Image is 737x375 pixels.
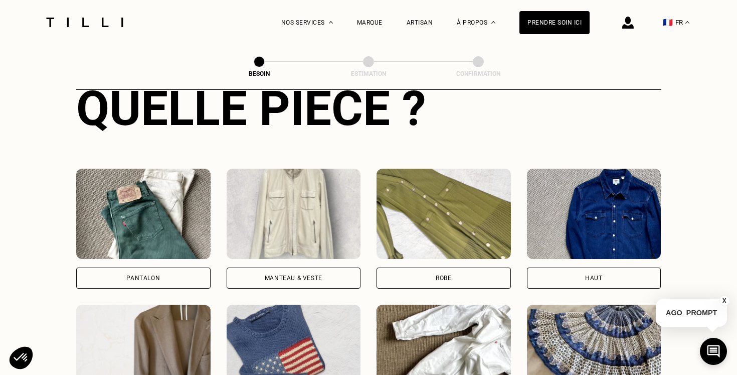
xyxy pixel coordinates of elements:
img: icône connexion [622,17,634,29]
span: 🇫🇷 [663,18,673,27]
img: Menu déroulant [329,21,333,24]
img: menu déroulant [685,21,689,24]
img: Tilli retouche votre Manteau & Veste [227,169,361,259]
img: Tilli retouche votre Haut [527,169,661,259]
div: Pantalon [126,275,160,281]
img: Logo du service de couturière Tilli [43,18,127,27]
div: Confirmation [428,70,528,77]
a: Prendre soin ici [519,11,590,34]
div: Quelle pièce ? [76,80,661,137]
a: Marque [357,19,383,26]
div: Haut [585,275,602,281]
img: Menu déroulant à propos [491,21,495,24]
div: Estimation [318,70,419,77]
div: Manteau & Veste [265,275,322,281]
img: Tilli retouche votre Pantalon [76,169,211,259]
div: Robe [436,275,451,281]
a: Artisan [407,19,433,26]
p: AGO_PROMPT [656,299,727,327]
button: X [719,295,729,306]
img: Tilli retouche votre Robe [377,169,511,259]
div: Besoin [209,70,309,77]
